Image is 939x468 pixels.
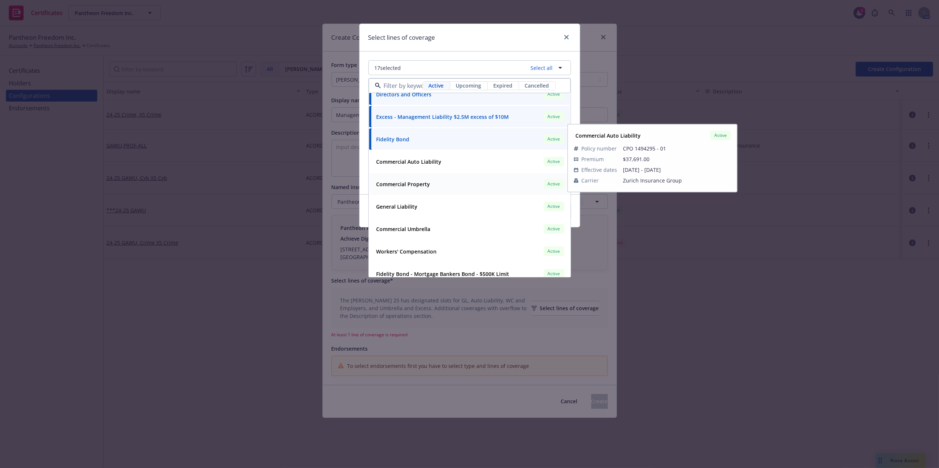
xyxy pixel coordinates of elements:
span: Active [429,82,444,89]
h1: Select lines of coverage [368,33,435,42]
a: Select all [528,64,553,72]
strong: Fidelity Bond - Mortgage Bankers Bond - $500K Limit [376,270,509,277]
input: Filter by keyword [381,81,423,90]
span: Active [547,136,561,142]
strong: Workers' Compensation [376,248,437,255]
button: 17selectedSelect all [368,60,571,75]
span: Active [713,132,728,139]
span: Expired [494,82,513,89]
strong: Fidelity Bond [376,136,410,143]
span: Active [547,203,561,210]
strong: Commercial Property [376,181,430,188]
span: Upcoming [456,82,481,89]
strong: General Liability [376,203,418,210]
span: Active [547,113,561,120]
span: Cancelled [525,82,549,89]
span: CPO 1494295 - 01 [623,145,731,152]
strong: Commercial Auto Liability [575,132,641,139]
span: Active [547,181,561,187]
strong: Commercial Umbrella [376,226,431,233]
strong: Commercial Auto Liability [376,158,442,165]
strong: Excess - Management Liability $2.5M excess of $10M [376,113,509,120]
span: Active [547,270,561,277]
a: close [562,33,571,42]
span: Active [547,158,561,165]
span: Policy number [581,145,617,152]
span: 17 selected [375,64,401,72]
strong: Directors and Officers [376,91,432,98]
span: Active [547,91,561,97]
span: Active [547,248,561,255]
span: Active [547,226,561,232]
